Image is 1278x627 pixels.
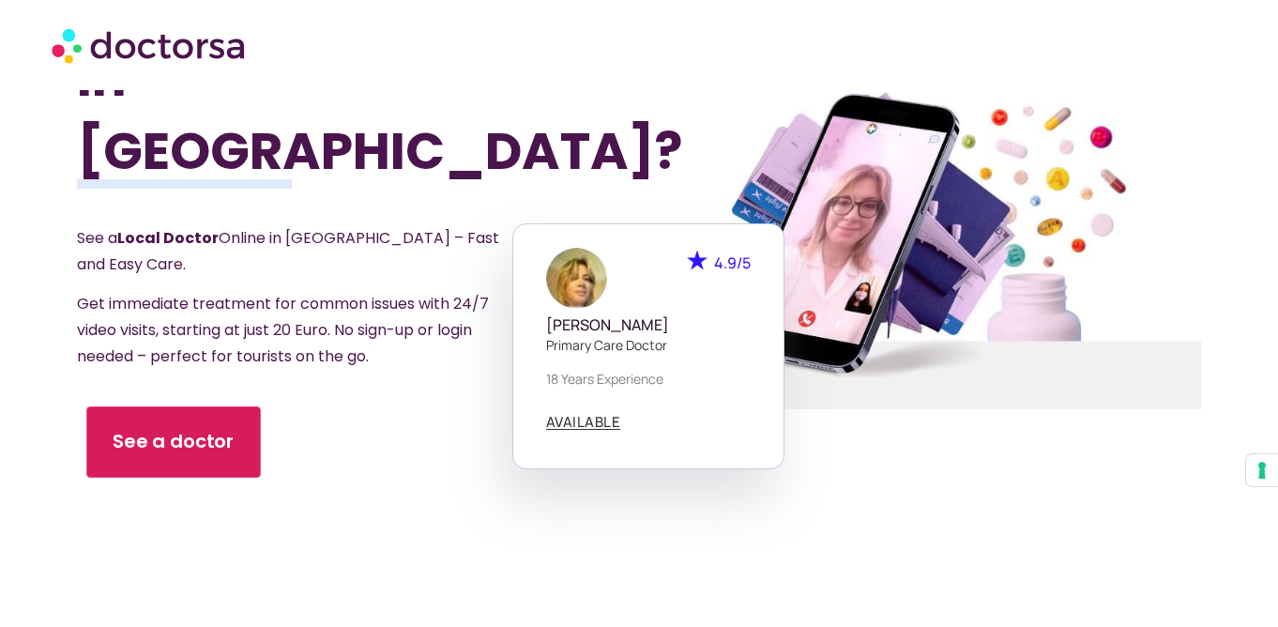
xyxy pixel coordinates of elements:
span: See a doctor [113,428,235,455]
p: Primary care doctor [546,335,751,355]
span: Get immediate treatment for common issues with 24/7 video visits, starting at just 20 Euro. No si... [77,293,489,367]
span: See a Online in [GEOGRAPHIC_DATA] – Fast and Easy Care. [77,227,499,275]
button: Your consent preferences for tracking technologies [1246,454,1278,486]
span: AVAILABLE [546,415,621,429]
span: 4.9/5 [714,252,751,273]
a: See a doctor [86,406,260,478]
a: AVAILABLE [546,415,621,430]
h5: [PERSON_NAME] [546,316,751,334]
strong: Local Doctor [117,227,219,249]
p: 18 years experience [546,369,751,389]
